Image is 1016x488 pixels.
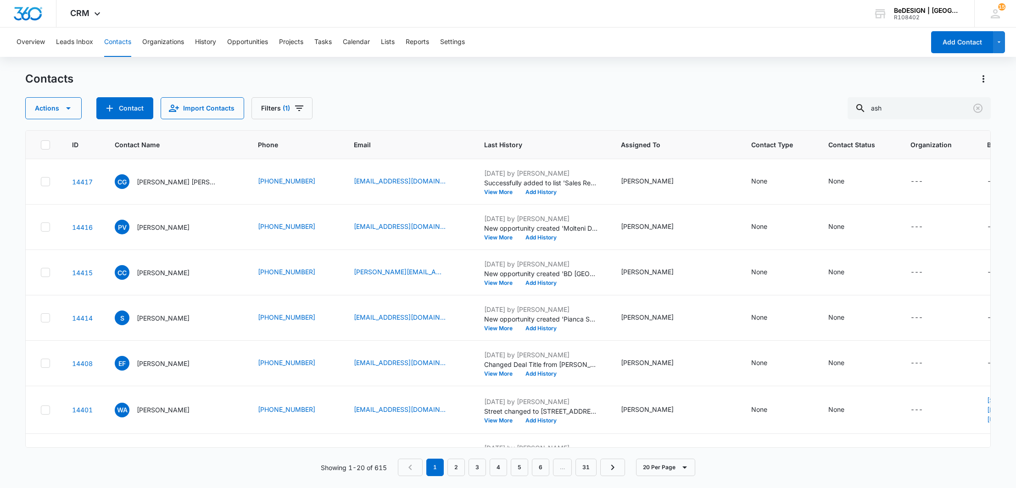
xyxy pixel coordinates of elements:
div: Contact Status - None - Select to Edit Field [828,358,861,369]
p: Street changed to [STREET_ADDRESS][PERSON_NAME] City changed to [GEOGRAPHIC_DATA]. State changed ... [484,406,599,416]
div: Contact Type - None - Select to Edit Field [751,312,784,323]
div: Assigned To - Lydia Meeks - Select to Edit Field [621,358,690,369]
span: Phone [258,140,318,150]
p: New opportunity created 'Molteni Domino Next Coffee Table/ Side Table'. [484,223,599,233]
a: [EMAIL_ADDRESS][DOMAIN_NAME] [354,176,446,186]
span: ID [72,140,79,150]
div: [PERSON_NAME] [621,358,674,367]
span: Email [354,140,449,150]
p: [DATE] by [PERSON_NAME] [484,214,599,223]
div: Phone - 4254430282 - Select to Edit Field [258,176,332,187]
div: Assigned To - Lydia Meeks - Select to Edit Field [621,405,690,416]
div: Email - efarhood@alwaysinseason.com - Select to Edit Field [354,358,462,369]
p: [DATE] by [PERSON_NAME] [484,305,599,314]
button: Add History [519,418,563,423]
div: --- [910,222,923,233]
button: Leads Inbox [56,28,93,57]
p: Successfully added to list 'Sales Reminder Email '. [484,178,599,188]
p: Changed Deal Title from [PERSON_NAME] to B&amp;B [PERSON_NAME]/ Flexform Ermoine Armchair Changed... [484,360,599,369]
div: Contact Type - None - Select to Edit Field [751,405,784,416]
span: (1) [283,105,290,111]
button: Tasks [314,28,332,57]
a: Navigate to contact details page for Stephanie [72,314,93,322]
p: New opportunity created 'BD [GEOGRAPHIC_DATA] [GEOGRAPHIC_DATA] Stool'. [484,269,599,278]
a: Navigate to contact details page for E.J Farhood [72,360,93,367]
div: Contact Name - Crystal Guido Flores - Select to Edit Field [115,174,236,189]
div: Organization - - Select to Edit Field [910,267,939,278]
a: [PHONE_NUMBER] [258,358,315,367]
button: Add Contact [931,31,993,53]
div: Assigned To - Lydia Meeks - Select to Edit Field [621,176,690,187]
div: [PERSON_NAME] [621,267,674,277]
a: Page 5 [511,459,528,476]
button: Add History [519,235,563,240]
div: Email - wamd84@gmail.com - Select to Edit Field [354,405,462,416]
div: Email - yemaos@yahoo.com - Select to Edit Field [354,312,462,323]
div: Organization - - Select to Edit Field [910,405,939,416]
div: Contact Name - Wissam Akkary - Select to Edit Field [115,403,206,417]
div: Email - guidoec@hotmail.com - Select to Edit Field [354,176,462,187]
div: None [828,176,844,186]
a: Navigate to contact details page for Crystal Guido Flores [72,178,93,186]
button: Lists [381,28,395,57]
button: Reports [406,28,429,57]
button: Add History [519,371,563,377]
a: Page 2 [447,459,465,476]
div: None [751,222,767,231]
button: View More [484,418,519,423]
div: None [751,267,767,277]
span: WA [115,403,129,417]
button: Projects [279,28,303,57]
div: Phone - 2817850308 - Select to Edit Field [258,358,332,369]
span: Assigned To [621,140,716,150]
a: [EMAIL_ADDRESS][DOMAIN_NAME] [354,358,446,367]
p: [PERSON_NAME] [137,313,190,323]
span: CG [115,174,129,189]
div: --- [987,358,999,369]
div: Email - claude-andre@coquerelbydesign.com - Select to Edit Field [354,267,462,278]
div: Organization - - Select to Edit Field [910,176,939,187]
div: --- [987,222,999,233]
em: 1 [426,459,444,476]
button: Add History [519,280,563,286]
div: Contact Status - None - Select to Edit Field [828,222,861,233]
button: History [195,28,216,57]
span: 15 [998,3,1005,11]
a: Navigate to contact details page for Claude-andré Coquerel [72,269,93,277]
div: [PERSON_NAME] [621,222,674,231]
div: --- [987,267,999,278]
div: None [828,312,844,322]
nav: Pagination [398,459,625,476]
button: Filters [251,97,313,119]
div: Phone - 9367308823 - Select to Edit Field [258,312,332,323]
div: Billing Address - - Select to Edit Field [987,267,1016,278]
div: Assigned To - Lydia Meeks - Select to Edit Field [621,222,690,233]
div: Phone - 6199946294 - Select to Edit Field [258,267,332,278]
span: CRM [70,8,89,18]
div: None [828,358,844,367]
button: Actions [25,97,82,119]
div: Contact Status - None - Select to Edit Field [828,312,861,323]
a: [PHONE_NUMBER] [258,405,315,414]
div: Assigned To - Lydia Meeks - Select to Edit Field [621,312,690,323]
p: [DATE] by [PERSON_NAME] [484,350,599,360]
div: Contact Name - Claude-andré Coquerel - Select to Edit Field [115,265,206,280]
div: --- [910,176,923,187]
a: [PHONE_NUMBER] [258,222,315,231]
p: New opportunity created 'Pianca Spazio Dresser'. [484,314,599,324]
p: [DATE] by [PERSON_NAME] [484,168,599,178]
div: [PERSON_NAME] [621,176,674,186]
h1: Contacts [25,72,73,86]
div: --- [910,358,923,369]
p: [PERSON_NAME] [137,359,190,368]
div: None [828,405,844,414]
span: PV [115,220,129,234]
p: [DATE] by [PERSON_NAME] [484,397,599,406]
button: Overview [17,28,45,57]
button: Opportunities [227,28,268,57]
span: S [115,311,129,325]
a: Page 4 [490,459,507,476]
div: Contact Name - Pamela Villarreal - Select to Edit Field [115,220,206,234]
button: Add History [519,326,563,331]
div: None [751,405,767,414]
